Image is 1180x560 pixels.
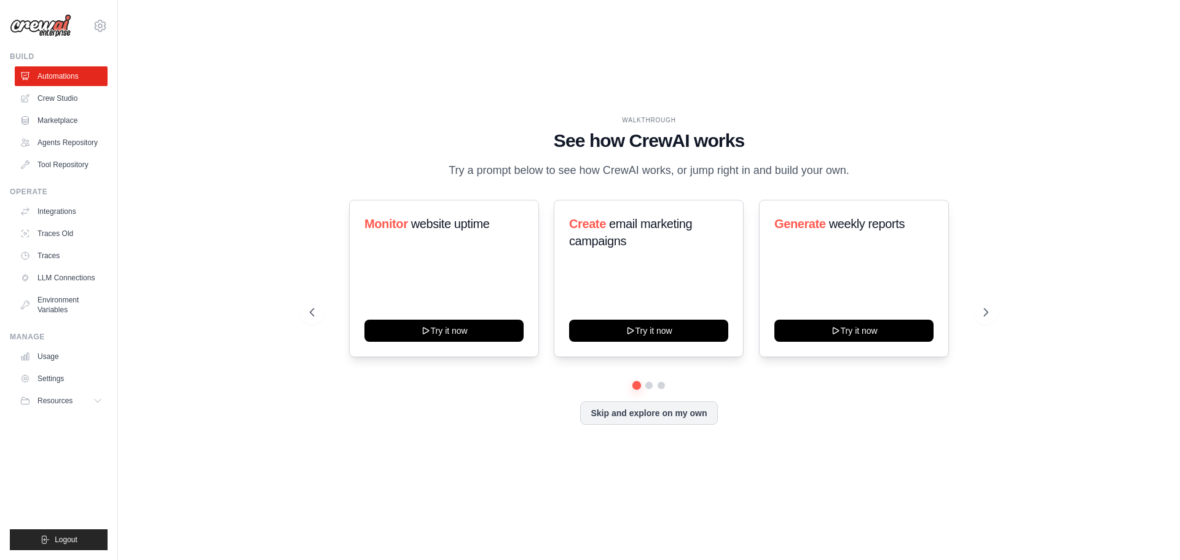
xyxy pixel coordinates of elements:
button: Skip and explore on my own [580,401,717,425]
span: email marketing campaigns [569,217,692,248]
div: Operate [10,187,108,197]
span: website uptime [411,217,490,231]
a: Tool Repository [15,155,108,175]
a: Automations [15,66,108,86]
a: Traces [15,246,108,266]
div: Manage [10,332,108,342]
a: Agents Repository [15,133,108,152]
img: Logo [10,14,71,37]
span: Logout [55,535,77,545]
a: Usage [15,347,108,366]
p: Try a prompt below to see how CrewAI works, or jump right in and build your own. [442,162,855,179]
a: Crew Studio [15,89,108,108]
button: Try it now [774,320,934,342]
h1: See how CrewAI works [310,130,988,152]
a: Settings [15,369,108,388]
a: Environment Variables [15,290,108,320]
a: Traces Old [15,224,108,243]
a: LLM Connections [15,268,108,288]
div: WALKTHROUGH [310,116,988,125]
button: Try it now [364,320,524,342]
button: Try it now [569,320,728,342]
span: Monitor [364,217,408,231]
a: Marketplace [15,111,108,130]
span: Generate [774,217,826,231]
span: Resources [37,396,73,406]
button: Resources [15,391,108,411]
div: Build [10,52,108,61]
span: Create [569,217,606,231]
a: Integrations [15,202,108,221]
button: Logout [10,529,108,550]
span: weekly reports [828,217,904,231]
